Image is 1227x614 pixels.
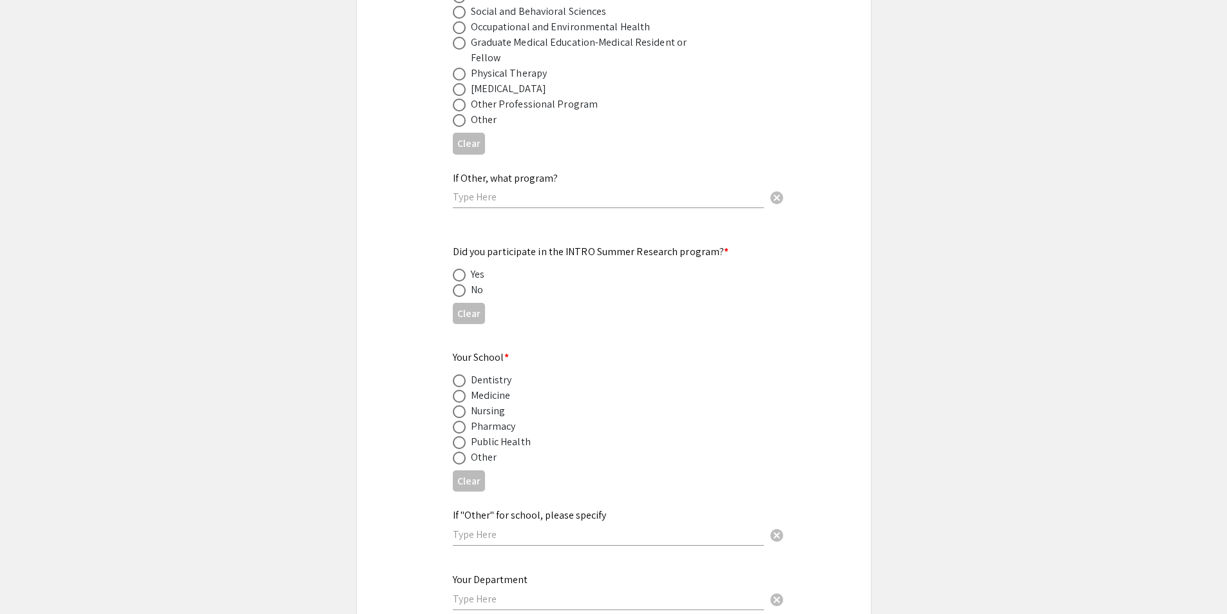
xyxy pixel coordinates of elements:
mat-label: Your School [453,350,509,364]
div: Other [471,450,497,465]
button: Clear [764,184,790,210]
span: cancel [769,190,785,206]
div: Other Professional Program [471,97,598,112]
div: Nursing [471,403,506,419]
div: Dentistry [471,372,512,388]
div: Pharmacy [471,419,516,434]
mat-label: If Other, what program? [453,171,558,185]
div: Social and Behavioral Sciences [471,4,607,19]
input: Type Here [453,592,764,606]
div: Graduate Medical Education-Medical Resident or Fellow [471,35,696,66]
mat-label: Your Department [453,573,528,586]
button: Clear [453,303,485,324]
span: cancel [769,592,785,608]
div: Medicine [471,388,511,403]
mat-label: Did you participate in the INTRO Summer Research program? [453,245,729,258]
iframe: Chat [10,556,55,604]
div: [MEDICAL_DATA] [471,81,546,97]
div: Other [471,112,497,128]
input: Type Here [453,190,764,204]
button: Clear [764,586,790,611]
div: Yes [471,267,484,282]
mat-label: If "Other" for school, please specify [453,508,606,522]
button: Clear [764,522,790,548]
div: Occupational and Environmental Health [471,19,651,35]
div: No [471,282,483,298]
button: Clear [453,470,485,492]
div: Physical Therapy [471,66,547,81]
span: cancel [769,528,785,543]
div: Public Health [471,434,531,450]
input: Type Here [453,528,764,541]
button: Clear [453,133,485,154]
